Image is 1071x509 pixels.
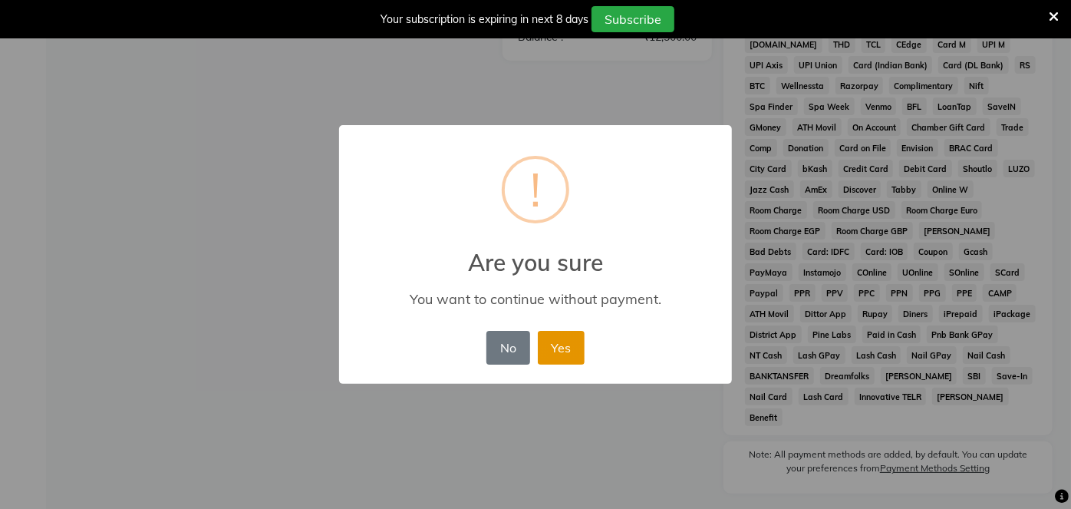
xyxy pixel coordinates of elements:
[361,290,710,308] div: You want to continue without payment.
[486,331,529,365] button: No
[339,230,732,276] h2: Are you sure
[381,12,588,28] div: Your subscription is expiring in next 8 days
[530,159,541,220] div: !
[592,6,674,32] button: Subscribe
[538,331,585,365] button: Yes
